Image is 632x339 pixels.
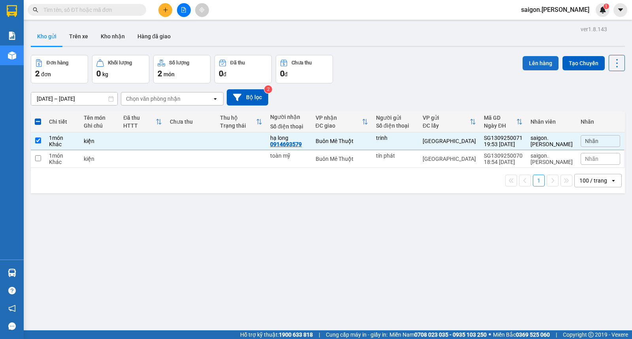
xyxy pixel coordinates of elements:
div: VP nhận [316,115,362,121]
button: aim [195,3,209,17]
div: Nhân viên [530,119,573,125]
div: Số điện thoại [270,123,308,130]
strong: 0369 525 060 [516,331,550,338]
button: Tạo Chuyến [562,56,605,70]
span: 2 [158,69,162,78]
div: 1 món [49,135,76,141]
th: Toggle SortBy [480,111,527,132]
button: plus [158,3,172,17]
span: 0 [280,69,284,78]
div: Nhãn [581,119,620,125]
button: file-add [177,3,191,17]
div: ĐC giao [316,122,362,129]
sup: 1 [604,4,609,9]
li: VP Buôn Mê Thuột [55,56,105,64]
img: logo.jpg [4,4,32,32]
div: Thu hộ [220,115,256,121]
img: solution-icon [8,32,16,40]
button: caret-down [613,3,627,17]
div: Khác [49,159,76,165]
span: notification [8,305,16,312]
svg: open [610,177,617,184]
span: copyright [588,332,594,337]
div: ver 1.8.143 [581,25,607,34]
div: Đơn hàng [47,60,68,66]
span: Nhãn [585,138,598,144]
div: [GEOGRAPHIC_DATA] [423,138,476,144]
div: [GEOGRAPHIC_DATA] [423,156,476,162]
div: SG1309250071 [484,135,523,141]
div: Ngày ĐH [484,122,516,129]
div: Khối lượng [108,60,132,66]
div: Đã thu [230,60,245,66]
span: đ [223,71,226,77]
div: saigon.thaison [530,135,573,147]
span: ⚪️ [489,333,491,336]
span: Cung cấp máy in - giấy in: [326,330,387,339]
button: Số lượng2món [153,55,211,83]
div: Chưa thu [170,119,212,125]
div: Chọn văn phòng nhận [126,95,181,103]
span: search [33,7,38,13]
div: Buôn Mê Thuột [316,156,368,162]
span: | [556,330,557,339]
div: HTTT [123,122,156,129]
span: caret-down [617,6,624,13]
span: message [8,322,16,330]
div: VP gửi [423,115,470,121]
div: 0914693579 [270,141,302,147]
span: 1 [605,4,608,9]
button: 1 [533,175,545,186]
div: trinh [376,135,415,141]
input: Select a date range. [31,92,117,105]
img: warehouse-icon [8,51,16,60]
div: Chi tiết [49,119,76,125]
div: Buôn Mê Thuột [316,138,368,144]
th: Toggle SortBy [312,111,372,132]
div: SG1309250070 [484,153,523,159]
input: Tìm tên, số ĐT hoặc mã đơn [43,6,137,14]
li: VP [GEOGRAPHIC_DATA] [4,56,55,82]
div: kiện [84,138,115,144]
strong: 1900 633 818 [279,331,313,338]
img: icon-new-feature [599,6,606,13]
th: Toggle SortBy [419,111,480,132]
sup: 2 [264,85,272,93]
img: logo-vxr [7,5,17,17]
button: Đơn hàng2đơn [31,55,88,83]
span: question-circle [8,287,16,294]
div: 1 món [49,153,76,159]
button: Hàng đã giao [131,27,177,46]
span: file-add [181,7,186,13]
div: 100 / trang [579,177,607,185]
div: 18:54 [DATE] [484,159,523,165]
span: 0 [96,69,101,78]
li: [GEOGRAPHIC_DATA] [4,4,115,47]
button: Chưa thu0đ [276,55,333,83]
div: Mã GD [484,115,516,121]
button: Trên xe [63,27,94,46]
th: Toggle SortBy [119,111,166,132]
span: 0 [219,69,223,78]
div: ĐC lấy [423,122,470,129]
span: đơn [41,71,51,77]
span: kg [102,71,108,77]
strong: 0708 023 035 - 0935 103 250 [414,331,487,338]
div: Đã thu [123,115,156,121]
div: Trạng thái [220,122,256,129]
div: Người nhận [270,114,308,120]
div: Số điện thoại [376,122,415,129]
div: 19:53 [DATE] [484,141,523,147]
span: plus [163,7,168,13]
button: Khối lượng0kg [92,55,149,83]
span: aim [199,7,205,13]
span: Miền Bắc [493,330,550,339]
span: Nhãn [585,156,598,162]
div: Khác [49,141,76,147]
div: Ghi chú [84,122,115,129]
button: Lên hàng [523,56,559,70]
span: | [319,330,320,339]
button: Kho nhận [94,27,131,46]
div: Số lượng [169,60,189,66]
div: Người gửi [376,115,415,121]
